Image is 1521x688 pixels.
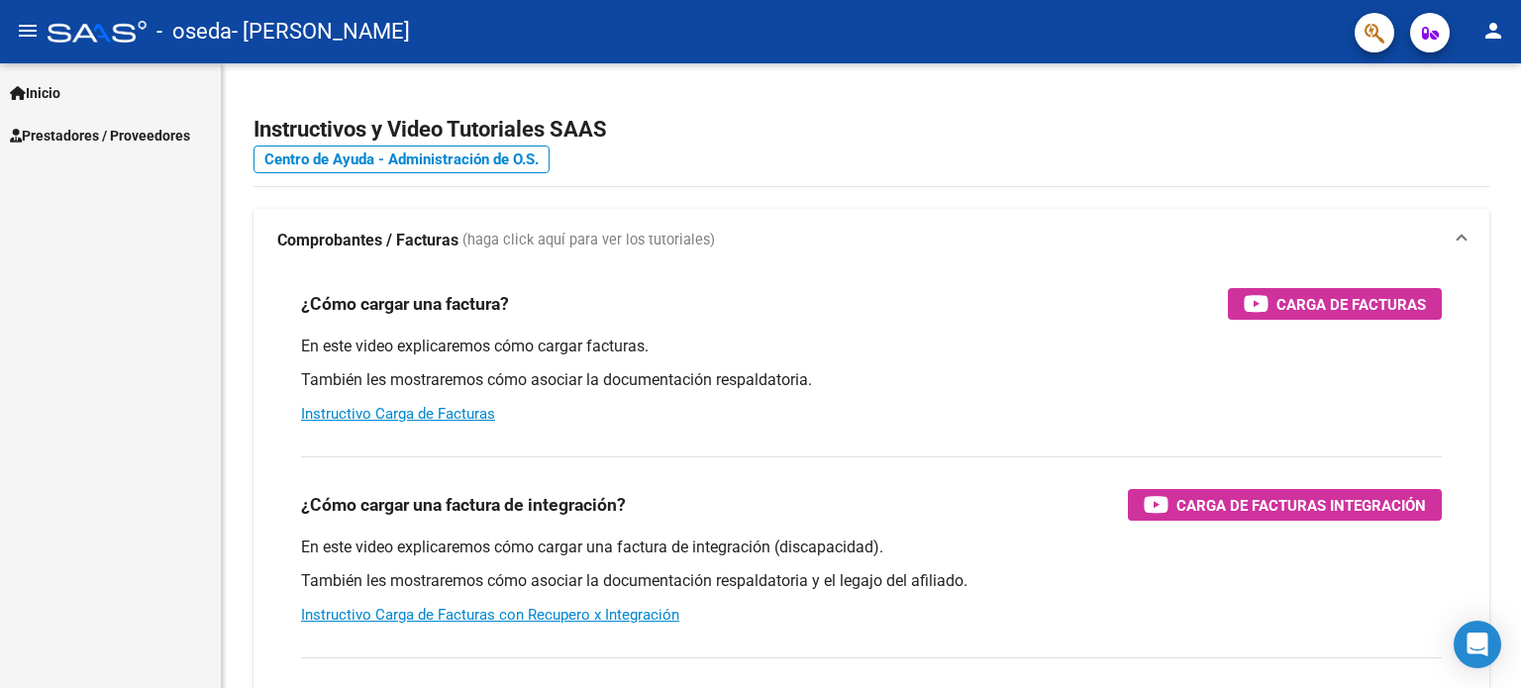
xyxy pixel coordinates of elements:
[1128,489,1442,521] button: Carga de Facturas Integración
[253,146,550,173] a: Centro de Ayuda - Administración de O.S.
[301,491,626,519] h3: ¿Cómo cargar una factura de integración?
[301,537,1442,558] p: En este video explicaremos cómo cargar una factura de integración (discapacidad).
[1176,493,1426,518] span: Carga de Facturas Integración
[1481,19,1505,43] mat-icon: person
[1228,288,1442,320] button: Carga de Facturas
[301,570,1442,592] p: También les mostraremos cómo asociar la documentación respaldatoria y el legajo del afiliado.
[10,125,190,147] span: Prestadores / Proveedores
[301,405,495,423] a: Instructivo Carga de Facturas
[301,290,509,318] h3: ¿Cómo cargar una factura?
[277,230,458,251] strong: Comprobantes / Facturas
[462,230,715,251] span: (haga click aquí para ver los tutoriales)
[232,10,410,53] span: - [PERSON_NAME]
[1276,292,1426,317] span: Carga de Facturas
[253,209,1489,272] mat-expansion-panel-header: Comprobantes / Facturas (haga click aquí para ver los tutoriales)
[16,19,40,43] mat-icon: menu
[253,111,1489,148] h2: Instructivos y Video Tutoriales SAAS
[301,369,1442,391] p: También les mostraremos cómo asociar la documentación respaldatoria.
[301,606,679,624] a: Instructivo Carga de Facturas con Recupero x Integración
[10,82,60,104] span: Inicio
[156,10,232,53] span: - oseda
[1454,621,1501,668] div: Open Intercom Messenger
[301,336,1442,357] p: En este video explicaremos cómo cargar facturas.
